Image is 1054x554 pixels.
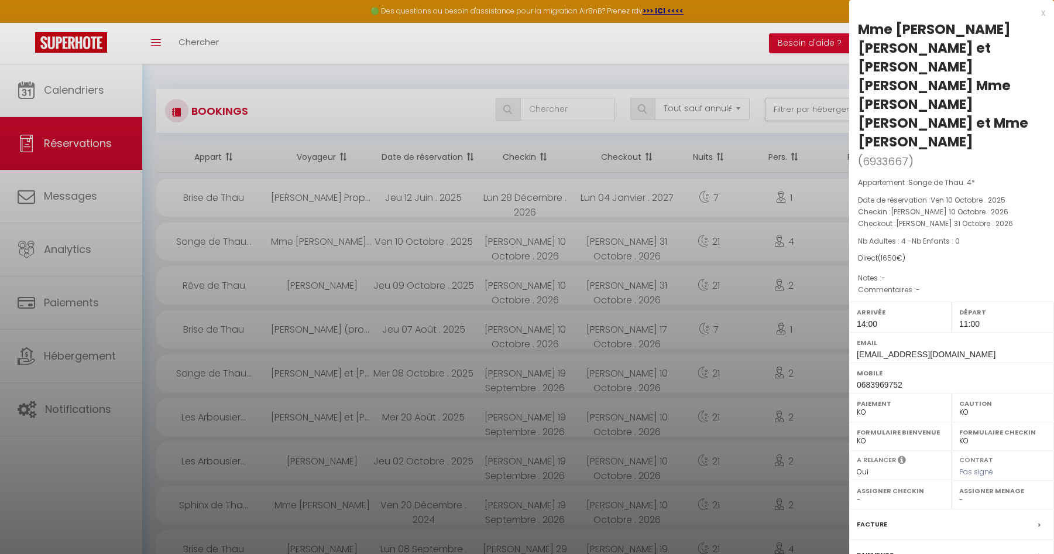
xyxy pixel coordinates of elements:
div: Direct [858,253,1045,264]
label: Assigner Checkin [857,485,944,497]
span: Nb Enfants : 0 [912,236,960,246]
label: A relancer [857,455,896,465]
label: Formulaire Checkin [959,426,1046,438]
span: ( €) [878,253,905,263]
label: Départ [959,306,1046,318]
span: Songe de Thau. 4* [908,177,975,187]
span: 6933667 [863,154,908,169]
p: Checkout : [858,218,1045,230]
span: [EMAIL_ADDRESS][DOMAIN_NAME] [857,350,995,359]
div: x [849,6,1045,20]
span: - [881,273,885,283]
label: Mobile [857,367,1046,379]
label: Facture [857,518,887,531]
span: Ven 10 Octobre . 2025 [931,195,1005,205]
p: Appartement : [858,177,1045,189]
span: Nb Adultes : 4 - [858,236,960,246]
p: Date de réservation : [858,194,1045,206]
label: Paiement [857,398,944,409]
p: Commentaires : [858,284,1045,296]
span: ( ) [858,153,914,169]
span: [PERSON_NAME] 31 Octobre . 2026 [896,218,1013,228]
span: Pas signé [959,467,993,477]
label: Assigner Menage [959,485,1046,497]
label: Caution [959,398,1046,409]
label: Contrat [959,455,993,463]
i: Sélectionner OUI si vous souhaiter envoyer les séquences de messages post-checkout [898,455,906,468]
span: 14:00 [857,319,877,329]
label: Arrivée [857,306,944,318]
p: Notes : [858,272,1045,284]
span: 11:00 [959,319,980,329]
label: Email [857,337,1046,348]
span: 1650 [881,253,897,263]
span: [PERSON_NAME] 10 Octobre . 2026 [891,207,1008,217]
p: Checkin : [858,206,1045,218]
span: 0683969752 [857,380,902,389]
span: - [916,285,920,295]
div: Mme [PERSON_NAME] [PERSON_NAME] et [PERSON_NAME] [PERSON_NAME] Mme [PERSON_NAME] [PERSON_NAME] et... [858,20,1045,151]
label: Formulaire Bienvenue [857,426,944,438]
